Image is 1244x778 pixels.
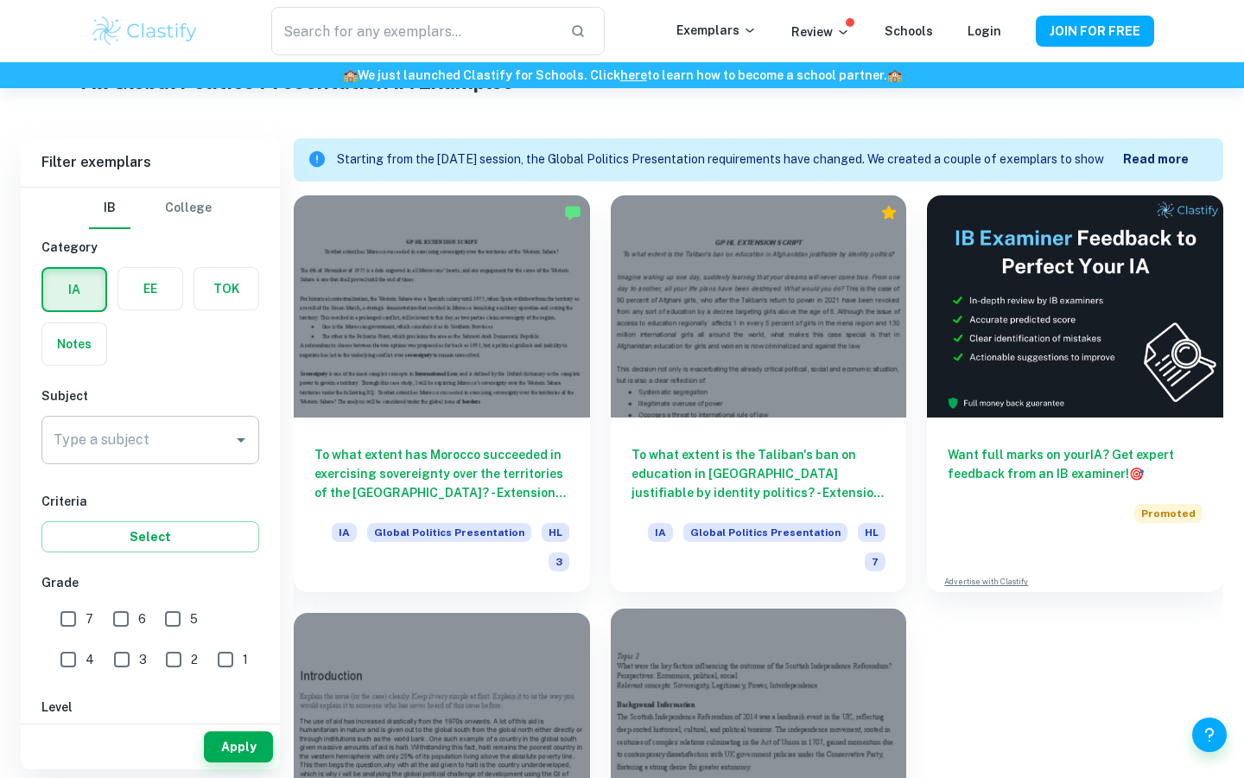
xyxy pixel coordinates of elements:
span: 2 [191,650,198,669]
span: 7 [865,552,885,571]
h6: To what extent has Morocco succeeded in exercising sovereignty over the territories of the [GEOGR... [314,445,569,502]
h6: Criteria [41,492,259,511]
span: 🎯 [1129,467,1144,481]
span: IA [648,523,673,542]
h6: Grade [41,573,259,592]
span: 3 [139,650,147,669]
span: Global Politics Presentation [367,523,531,542]
b: Read more [1123,152,1189,166]
span: HL [858,523,885,542]
div: Filter type choice [89,188,212,229]
h6: Want full marks on your IA ? Get expert feedback from an IB examiner! [948,445,1203,483]
h6: Subject [41,386,259,405]
button: TOK [194,268,258,309]
img: Clastify logo [90,14,200,48]
button: Help and Feedback [1192,717,1227,752]
p: Starting from the [DATE] session, the Global Politics Presentation requirements have changed. We ... [337,150,1123,169]
a: here [620,68,647,82]
a: Schools [885,24,933,38]
button: Open [229,428,253,452]
span: IA [332,523,357,542]
p: Review [791,22,850,41]
button: IA [43,269,105,310]
button: EE [118,268,182,309]
h6: Filter exemplars [21,138,280,187]
a: To what extent is the Taliban's ban on education in [GEOGRAPHIC_DATA] justifiable by identity pol... [611,195,907,592]
img: Thumbnail [927,195,1223,418]
div: Premium [880,204,898,221]
span: 7 [86,609,93,628]
input: Search for any exemplars... [271,7,556,55]
p: Exemplars [676,21,757,40]
span: 1 [243,650,248,669]
span: 6 [138,609,146,628]
a: Advertise with Clastify [944,576,1028,588]
a: Login [968,24,1001,38]
span: Global Politics Presentation [683,523,847,542]
span: HL [542,523,569,542]
h6: Category [41,238,259,257]
button: College [165,188,212,229]
span: 3 [549,552,569,571]
button: Notes [42,323,106,365]
span: 🏫 [887,68,902,82]
span: 5 [190,609,198,628]
span: 🏫 [343,68,358,82]
a: Want full marks on yourIA? Get expert feedback from an IB examiner!PromotedAdvertise with Clastify [927,195,1223,592]
h6: To what extent is the Taliban's ban on education in [GEOGRAPHIC_DATA] justifiable by identity pol... [632,445,886,502]
img: Marked [564,204,581,221]
a: To what extent has Morocco succeeded in exercising sovereignty over the territories of the [GEOGR... [294,195,590,592]
h6: Level [41,698,259,717]
button: Apply [204,731,273,762]
h6: We just launched Clastify for Schools. Click to learn how to become a school partner. [3,66,1241,85]
span: 4 [86,650,94,669]
button: Select [41,521,259,552]
span: Promoted [1134,504,1203,523]
button: IB [89,188,130,229]
button: JOIN FOR FREE [1036,16,1154,47]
